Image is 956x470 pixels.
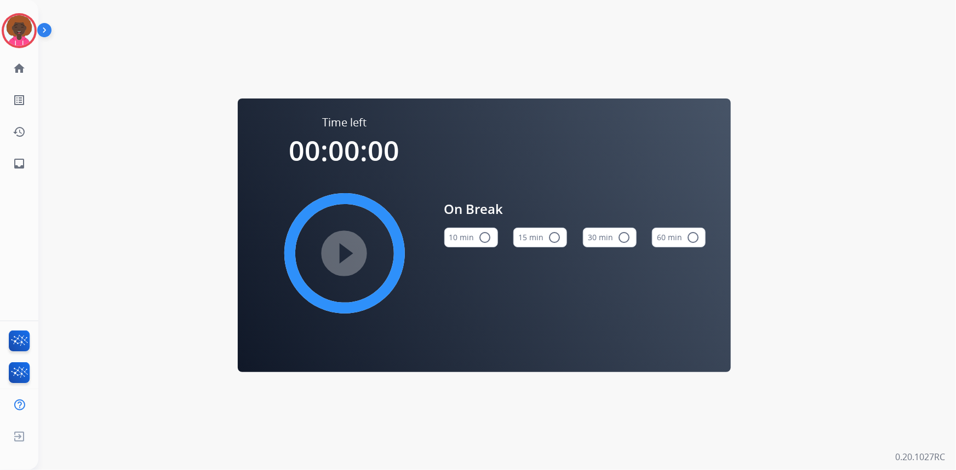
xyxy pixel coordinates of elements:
[583,228,637,247] button: 30 min
[444,199,706,219] span: On Break
[652,228,706,247] button: 60 min
[289,132,400,169] span: 00:00:00
[4,15,35,46] img: avatar
[13,157,26,170] mat-icon: inbox
[13,125,26,138] mat-icon: history
[686,231,700,244] mat-icon: radio_button_unchecked
[13,94,26,107] mat-icon: list_alt
[479,231,492,244] mat-icon: radio_button_unchecked
[322,115,367,130] span: Time left
[13,62,26,75] mat-icon: home
[895,450,945,463] p: 0.20.1027RC
[548,231,561,244] mat-icon: radio_button_unchecked
[444,228,498,247] button: 10 min
[617,231,631,244] mat-icon: radio_button_unchecked
[513,228,567,247] button: 15 min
